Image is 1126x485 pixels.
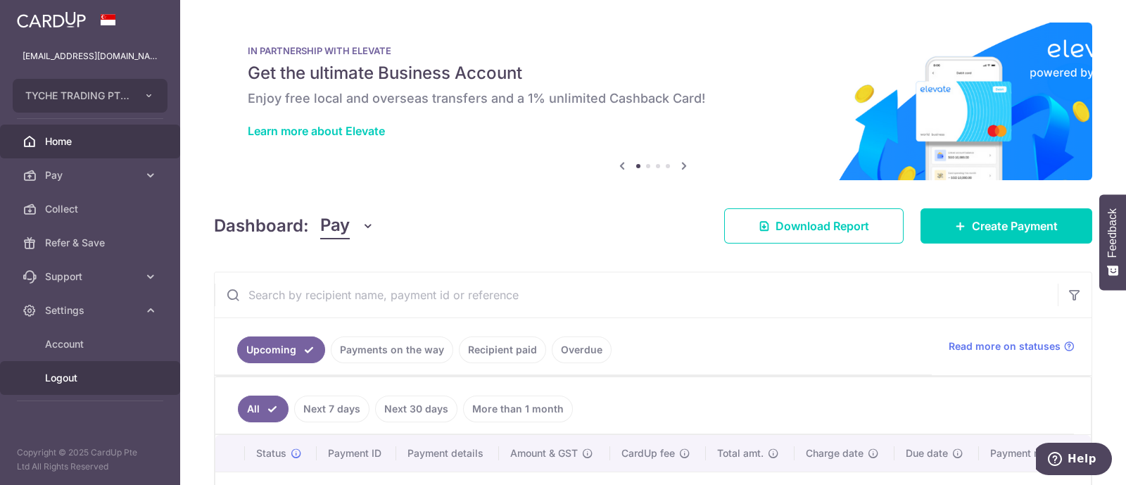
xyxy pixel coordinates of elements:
th: Payment details [396,435,500,472]
span: Refer & Save [45,236,138,250]
span: Download Report [776,218,869,234]
a: Read more on statuses [949,339,1075,353]
a: Payments on the way [331,336,453,363]
span: Collect [45,202,138,216]
h6: Enjoy free local and overseas transfers and a 1% unlimited Cashback Card! [248,90,1058,107]
th: Payment method [979,435,1091,472]
button: TYCHE TRADING PTE. LTD. [13,79,167,113]
a: Next 7 days [294,396,369,422]
span: Create Payment [972,218,1058,234]
a: More than 1 month [463,396,573,422]
a: Recipient paid [459,336,546,363]
p: [EMAIL_ADDRESS][DOMAIN_NAME] [23,49,158,63]
button: Pay [320,213,374,239]
span: CardUp fee [621,446,675,460]
img: Renovation banner [214,23,1092,180]
span: Total amt. [717,446,764,460]
span: Feedback [1106,208,1119,258]
span: TYCHE TRADING PTE. LTD. [25,89,129,103]
span: Settings [45,303,138,317]
a: All [238,396,289,422]
span: Home [45,134,138,149]
a: Learn more about Elevate [248,124,385,138]
span: Status [256,446,286,460]
a: Upcoming [237,336,325,363]
img: CardUp [17,11,86,28]
a: Create Payment [921,208,1092,244]
span: Pay [320,213,350,239]
span: Account [45,337,138,351]
span: Support [45,270,138,284]
h4: Dashboard: [214,213,309,239]
a: Overdue [552,336,612,363]
span: Charge date [806,446,864,460]
a: Next 30 days [375,396,457,422]
h5: Get the ultimate Business Account [248,62,1058,84]
span: Logout [45,371,138,385]
input: Search by recipient name, payment id or reference [215,272,1058,317]
span: Due date [906,446,948,460]
a: Download Report [724,208,904,244]
span: Read more on statuses [949,339,1061,353]
span: Pay [45,168,138,182]
button: Feedback - Show survey [1099,194,1126,290]
th: Payment ID [317,435,396,472]
iframe: Opens a widget where you can find more information [1036,443,1112,478]
p: IN PARTNERSHIP WITH ELEVATE [248,45,1058,56]
span: Amount & GST [510,446,578,460]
